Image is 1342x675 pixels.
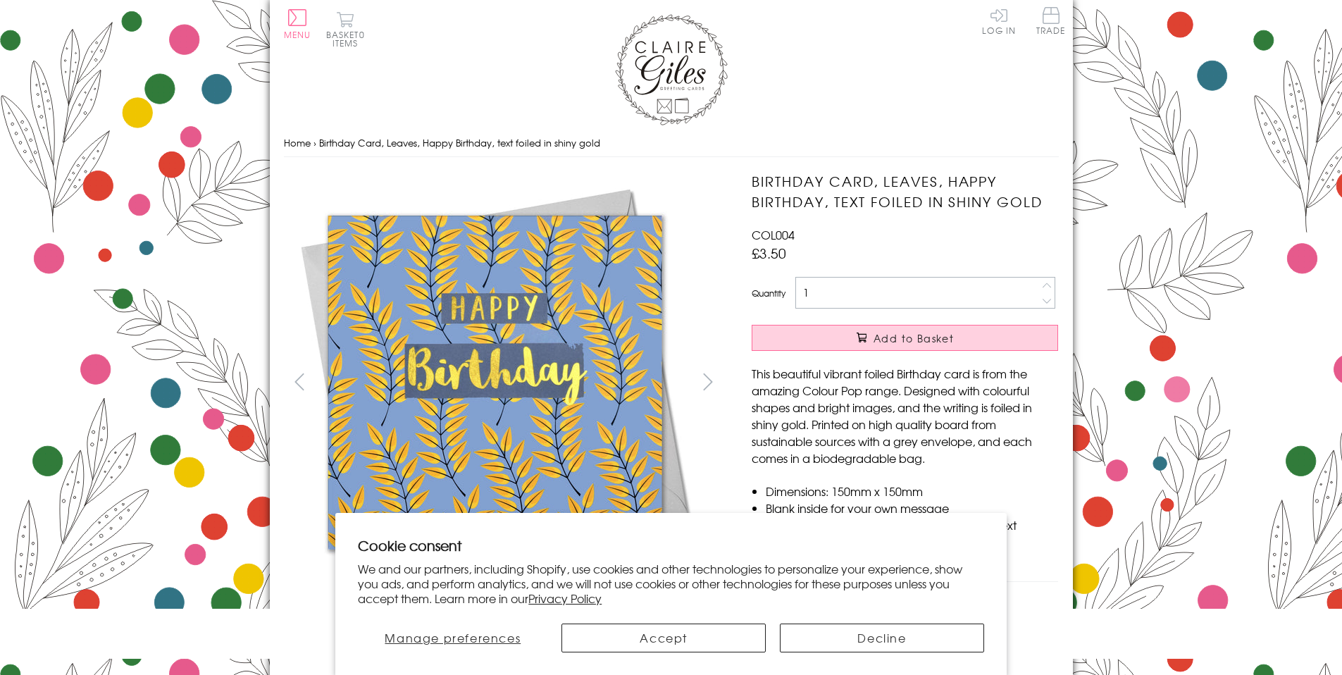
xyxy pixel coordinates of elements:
button: Menu [284,9,311,39]
button: next [692,366,723,397]
h1: Birthday Card, Leaves, Happy Birthday, text foiled in shiny gold [752,171,1058,212]
li: Dimensions: 150mm x 150mm [766,483,1058,500]
button: Accept [561,624,766,652]
span: Add to Basket [874,331,954,345]
button: prev [284,366,316,397]
span: Menu [284,28,311,41]
span: › [313,136,316,149]
a: Log In [982,7,1016,35]
img: Birthday Card, Leaves, Happy Birthday, text foiled in shiny gold [723,171,1146,594]
span: Trade [1036,7,1066,35]
button: Decline [780,624,984,652]
nav: breadcrumbs [284,129,1059,158]
a: Privacy Policy [528,590,602,607]
img: Birthday Card, Leaves, Happy Birthday, text foiled in shiny gold [283,171,706,594]
a: Trade [1036,7,1066,37]
h2: Cookie consent [358,535,984,555]
label: Quantity [752,287,785,299]
img: Claire Giles Greetings Cards [615,14,728,125]
button: Manage preferences [358,624,547,652]
span: Manage preferences [385,629,521,646]
p: We and our partners, including Shopify, use cookies and other technologies to personalize your ex... [358,562,984,605]
span: COL004 [752,226,795,243]
button: Add to Basket [752,325,1058,351]
span: 0 items [333,28,365,49]
span: Birthday Card, Leaves, Happy Birthday, text foiled in shiny gold [319,136,600,149]
li: Blank inside for your own message [766,500,1058,516]
button: Basket0 items [326,11,365,47]
p: This beautiful vibrant foiled Birthday card is from the amazing Colour Pop range. Designed with c... [752,365,1058,466]
a: Home [284,136,311,149]
span: £3.50 [752,243,786,263]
